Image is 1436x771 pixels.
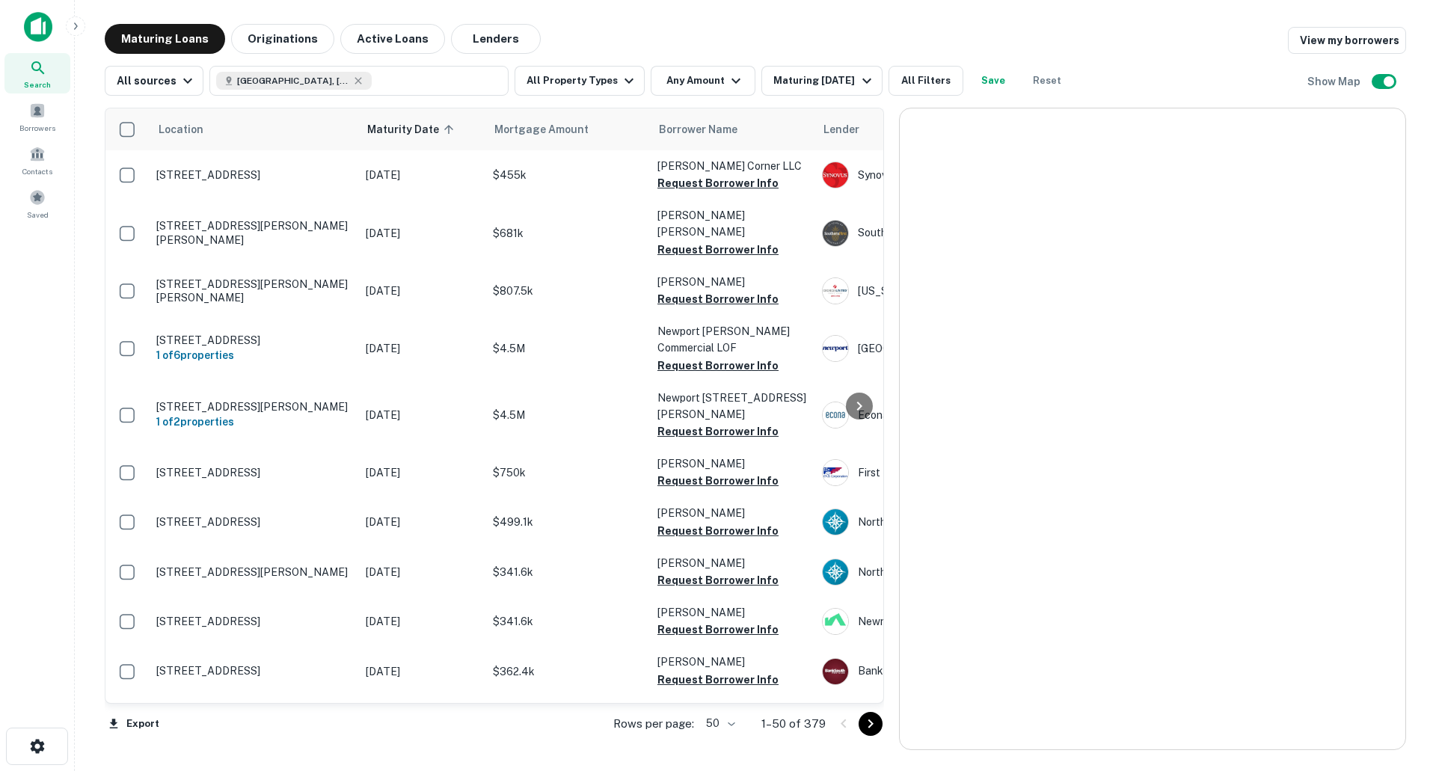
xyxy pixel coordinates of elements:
[156,466,351,479] p: [STREET_ADDRESS]
[366,564,478,580] p: [DATE]
[156,664,351,678] p: [STREET_ADDRESS]
[237,74,349,87] span: [GEOGRAPHIC_DATA], [GEOGRAPHIC_DATA], [GEOGRAPHIC_DATA]
[657,621,779,639] button: Request Borrower Info
[823,120,859,138] span: Lender
[822,459,1046,486] div: First National Bank Of [US_STATE]
[822,402,1046,428] div: Econa AG
[367,120,458,138] span: Maturity Date
[657,505,807,521] p: [PERSON_NAME]
[27,209,49,221] span: Saved
[822,608,1046,635] div: Newrez
[657,571,779,589] button: Request Borrower Info
[657,522,779,540] button: Request Borrower Info
[156,400,351,414] p: [STREET_ADDRESS][PERSON_NAME]
[1023,66,1071,96] button: Reset
[366,464,478,481] p: [DATE]
[340,24,445,54] button: Active Loans
[657,472,779,490] button: Request Borrower Info
[156,219,351,246] p: [STREET_ADDRESS][PERSON_NAME][PERSON_NAME]
[657,323,807,356] p: Newport [PERSON_NAME] Commercial LOF
[650,108,814,150] th: Borrower Name
[24,12,52,42] img: capitalize-icon.png
[24,79,51,90] span: Search
[156,347,351,363] h6: 1 of 6 properties
[156,414,351,430] h6: 1 of 2 properties
[451,24,541,54] button: Lenders
[773,72,875,90] div: Maturing [DATE]
[493,283,642,299] p: $807.5k
[657,455,807,472] p: [PERSON_NAME]
[823,402,848,428] img: picture
[22,165,52,177] span: Contacts
[657,654,807,670] p: [PERSON_NAME]
[4,96,70,137] a: Borrowers
[366,167,478,183] p: [DATE]
[156,334,351,347] p: [STREET_ADDRESS]
[493,464,642,481] p: $750k
[700,713,737,734] div: 50
[156,565,351,579] p: [STREET_ADDRESS][PERSON_NAME]
[231,24,334,54] button: Originations
[493,225,642,242] p: $681k
[493,514,642,530] p: $499.1k
[4,183,70,224] a: Saved
[485,108,650,150] th: Mortgage Amount
[889,66,963,96] button: All Filters
[366,663,478,680] p: [DATE]
[366,283,478,299] p: [DATE]
[493,613,642,630] p: $341.6k
[366,407,478,423] p: [DATE]
[493,167,642,183] p: $455k
[822,220,1046,247] div: Southern First Bank
[659,120,737,138] span: Borrower Name
[613,715,694,733] p: Rows per page:
[149,108,358,150] th: Location
[657,604,807,621] p: [PERSON_NAME]
[156,277,351,304] p: [STREET_ADDRESS][PERSON_NAME][PERSON_NAME]
[822,162,1046,188] div: Synovus
[823,162,848,188] img: picture
[657,357,779,375] button: Request Borrower Info
[823,509,848,535] img: picture
[515,66,645,96] button: All Property Types
[366,613,478,630] p: [DATE]
[823,336,848,361] img: picture
[156,168,351,182] p: [STREET_ADDRESS]
[358,108,485,150] th: Maturity Date
[823,460,848,485] img: picture
[156,515,351,529] p: [STREET_ADDRESS]
[761,66,882,96] button: Maturing [DATE]
[209,66,509,96] button: [GEOGRAPHIC_DATA], [GEOGRAPHIC_DATA], [GEOGRAPHIC_DATA]
[657,423,779,440] button: Request Borrower Info
[814,108,1054,150] th: Lender
[494,120,608,138] span: Mortgage Amount
[822,559,1046,586] div: Northpointe Bank
[105,24,225,54] button: Maturing Loans
[493,340,642,357] p: $4.5M
[1288,27,1406,54] a: View my borrowers
[105,66,203,96] button: All sources
[657,290,779,308] button: Request Borrower Info
[657,671,779,689] button: Request Borrower Info
[651,66,755,96] button: Any Amount
[4,53,70,93] a: Search
[158,120,203,138] span: Location
[657,174,779,192] button: Request Borrower Info
[366,514,478,530] p: [DATE]
[156,615,351,628] p: [STREET_ADDRESS]
[1361,651,1436,723] iframe: Chat Widget
[823,659,848,684] img: picture
[657,274,807,290] p: [PERSON_NAME]
[823,609,848,634] img: picture
[4,140,70,180] a: Contacts
[969,66,1017,96] button: Save your search to get updates of matches that match your search criteria.
[859,712,883,736] button: Go to next page
[822,509,1046,535] div: Northpointe Bank
[823,278,848,304] img: picture
[822,335,1046,362] div: [GEOGRAPHIC_DATA]
[493,663,642,680] p: $362.4k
